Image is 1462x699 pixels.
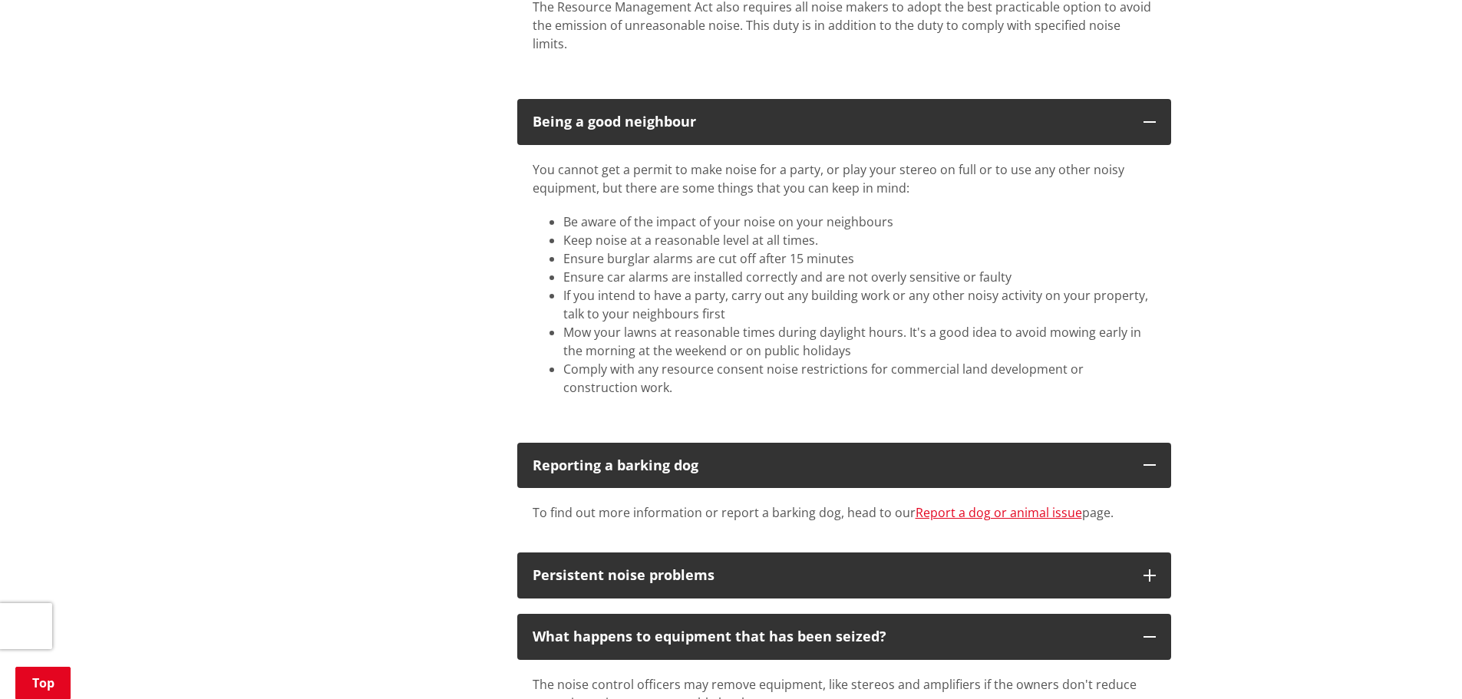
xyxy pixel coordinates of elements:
div: To find out more information or report a barking dog, head to our page. [533,503,1156,522]
li: Be aware of the impact of your noise on your neighbours [563,213,1156,231]
button: Being a good neighbour [517,99,1171,145]
button: What happens to equipment that has been seized? [517,614,1171,660]
p: What happens to equipment that has been seized? [533,629,1128,645]
button: Reporting a barking dog [517,443,1171,489]
iframe: Messenger Launcher [1391,635,1447,690]
li: Keep noise at a reasonable level at all times. [563,231,1156,249]
li: Ensure burglar alarms are cut off after 15 minutes [563,249,1156,268]
button: Persistent noise problems [517,552,1171,598]
div: Reporting a barking dog [533,458,1128,473]
li: If you intend to have a party, carry out any building work or any other noisy activity on your pr... [563,286,1156,323]
li: Ensure car alarms are installed correctly and are not overly sensitive or faulty [563,268,1156,286]
li: Mow your lawns at reasonable times during daylight hours. It's a good idea to avoid mowing early ... [563,323,1156,360]
li: Comply with any resource consent noise restrictions for commercial land development or constructi... [563,360,1156,397]
a: Report a dog or animal issue [916,504,1082,521]
a: Top [15,667,71,699]
div: Being a good neighbour [533,114,1128,130]
p: You cannot get a permit to make noise for a party, or play your stereo on full or to use any othe... [533,160,1156,197]
p: Persistent noise problems [533,568,1128,583]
